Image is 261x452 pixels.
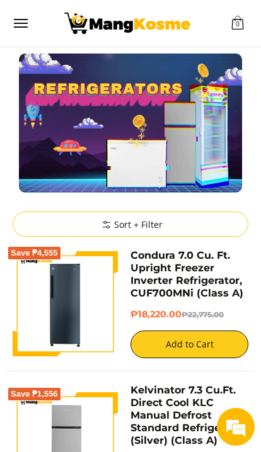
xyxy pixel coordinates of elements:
a: Kelvinator 7.3 Cu.Ft. Direct Cool KLC Manual Defrost Standard Refrigerator (Silver) (Class A) [130,384,246,446]
h6: ₱18,220.00 [130,309,248,321]
span: Save ₱1,556 [11,390,58,398]
summary: Sort + Filter [13,212,248,237]
span: 0 [234,22,241,27]
span: Sort + Filter [99,218,163,231]
span: Save ₱4,555 [11,249,58,257]
img: Bodega Sale Refrigerator l Mang Kosme: Home Appliances Warehouse Sale [64,13,190,34]
a: Condura 7.0 Cu. Ft. Upright Freezer Inverter Refrigerator, CUF700MNi (Class A) [130,249,243,299]
del: ₱22,775.00 [182,310,224,319]
button: Add to Cart [130,331,248,358]
img: Condura 7.0 Cu. Ft. Upright Freezer Inverter Refrigerator, CUF700MNi (Class A) [13,251,118,356]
